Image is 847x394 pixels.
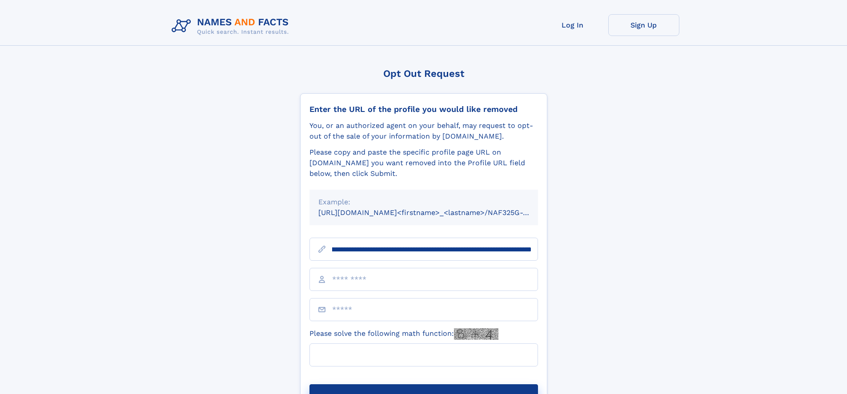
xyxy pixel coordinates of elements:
[309,147,538,179] div: Please copy and paste the specific profile page URL on [DOMAIN_NAME] you want removed into the Pr...
[608,14,679,36] a: Sign Up
[300,68,547,79] div: Opt Out Request
[309,120,538,142] div: You, or an authorized agent on your behalf, may request to opt-out of the sale of your informatio...
[309,104,538,114] div: Enter the URL of the profile you would like removed
[537,14,608,36] a: Log In
[309,328,498,340] label: Please solve the following math function:
[168,14,296,38] img: Logo Names and Facts
[318,208,555,217] small: [URL][DOMAIN_NAME]<firstname>_<lastname>/NAF325G-xxxxxxxx
[318,197,529,207] div: Example:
